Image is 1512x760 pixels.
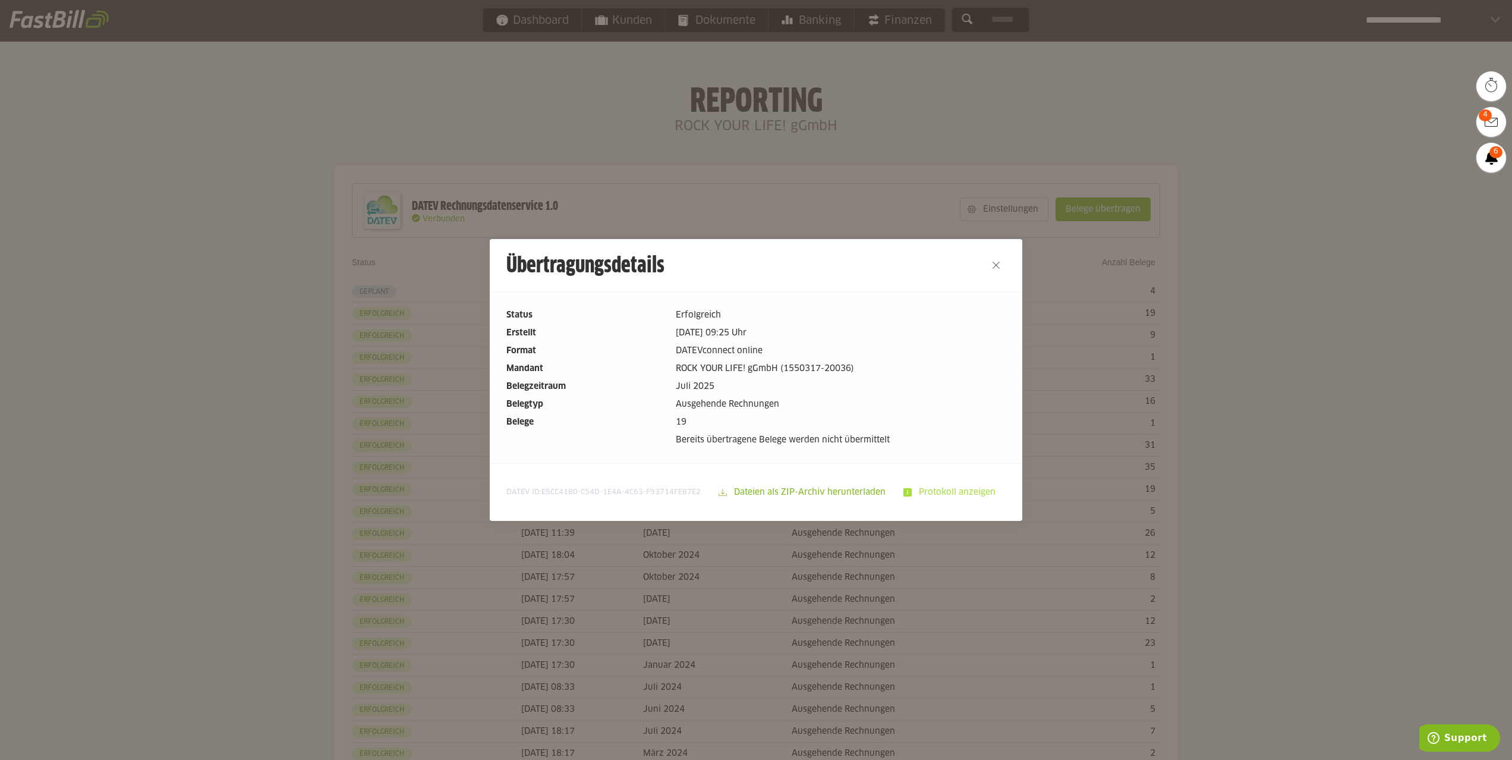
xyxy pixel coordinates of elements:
[711,481,896,504] sl-button: Dateien als ZIP-Archiv herunterladen
[506,488,701,497] span: DATEV ID:
[676,398,1006,411] dd: Ausgehende Rechnungen
[506,326,666,340] dt: Erstellt
[676,362,1006,375] dd: ROCK YOUR LIFE! gGmbH (1550317-20036)
[676,326,1006,340] dd: [DATE] 09:25 Uhr
[1476,143,1506,172] a: 6
[506,344,666,357] dt: Format
[676,416,1006,429] dd: 19
[676,434,1006,447] dd: Bereits übertragene Belege werden nicht übermittelt
[506,362,666,375] dt: Mandant
[506,398,666,411] dt: Belegtyp
[676,380,1006,393] dd: Juli 2025
[506,380,666,393] dt: Belegzeitraum
[896,481,1006,504] sl-button: Protokoll anzeigen
[676,344,1006,357] dd: DATEVconnect online
[1419,724,1500,754] iframe: Öffnet ein Widget, in dem Sie weitere Informationen finden
[506,416,666,429] dt: Belege
[1476,107,1506,137] a: 4
[676,309,1006,322] dd: Erfolgreich
[506,309,666,322] dt: Status
[1489,146,1502,158] span: 6
[1479,109,1492,121] span: 4
[541,489,701,496] span: E5CC41B0-C54D-1E4A-4C63-F93714FE87E2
